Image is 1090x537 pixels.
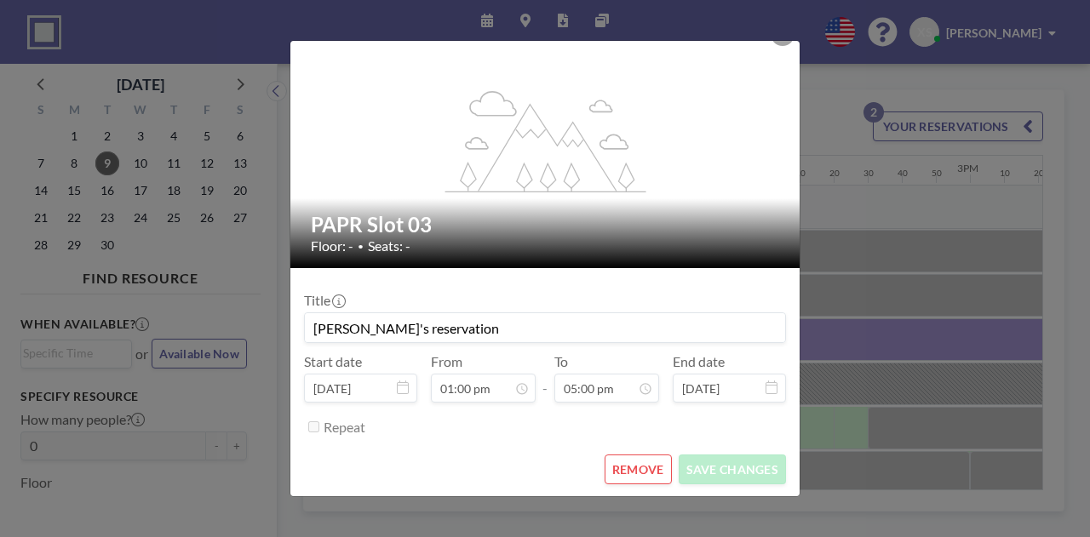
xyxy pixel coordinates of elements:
[673,353,725,370] label: End date
[542,359,548,397] span: -
[445,89,646,191] g: flex-grow: 1.2;
[305,313,785,342] input: (No title)
[679,454,786,484] button: SAVE CHANGES
[358,240,364,253] span: •
[605,454,672,484] button: REMOVE
[554,353,568,370] label: To
[431,353,462,370] label: From
[368,237,410,254] span: Seats: -
[304,353,362,370] label: Start date
[324,419,365,436] label: Repeat
[311,212,781,237] h2: PAPR Slot 03
[311,237,353,254] span: Floor: -
[304,292,344,309] label: Title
